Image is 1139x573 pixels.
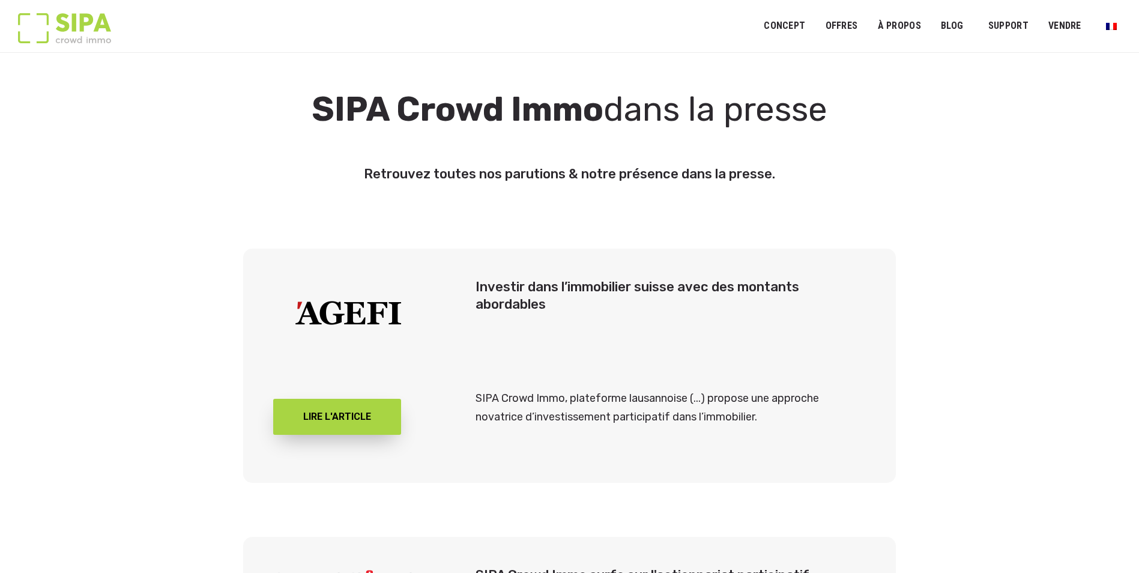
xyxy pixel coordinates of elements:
a: Blog [933,13,971,40]
strong: SIPA Crowd Immo [312,89,603,129]
nav: Menu principal [764,11,1121,41]
img: Logo AGEFI [273,279,423,347]
img: Logo [18,13,111,43]
a: Lire l'article [273,399,401,435]
a: À PROPOS [869,13,929,40]
a: VENDRE [1041,13,1089,40]
h5: Retrouvez toutes nos parutions & notre présence dans la presse. [157,160,983,189]
a: Concept [756,13,813,40]
a: SUPPORT [980,13,1036,40]
a: Passer à [1098,14,1125,37]
a: OFFRES [817,13,865,40]
h4: Investir dans l’immobilier suisse avec des montants abordables [476,279,866,313]
h1: dans la presse [157,95,983,124]
img: Français [1106,23,1117,30]
p: SIPA Crowd Immo, plateforme lausannoise (...) propose une approche novatrice d’investissement par... [476,389,866,426]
